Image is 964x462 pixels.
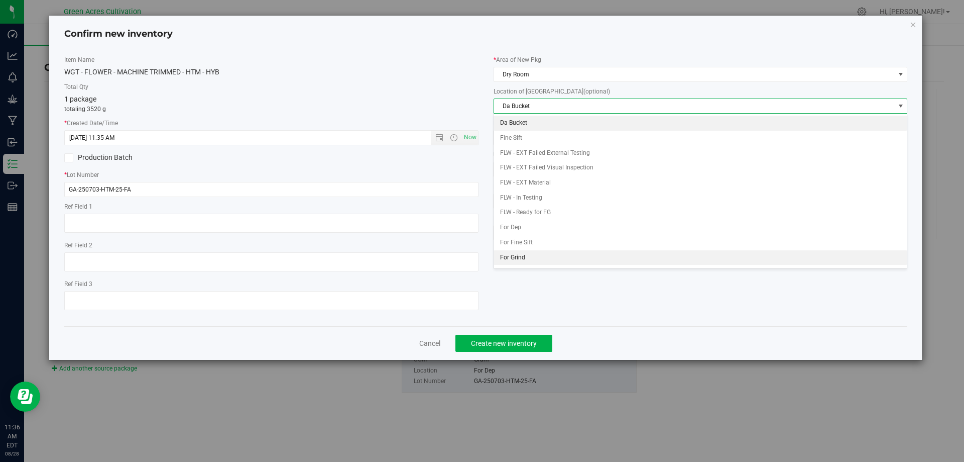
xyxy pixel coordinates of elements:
button: Create new inventory [455,335,552,352]
label: Created Date/Time [64,119,478,128]
span: 1 package [64,95,96,103]
h4: Confirm new inventory [64,28,173,41]
a: Cancel [419,338,440,348]
li: FLW - In Testing [494,191,907,206]
div: WGT - FLOWER - MACHINE TRIMMED - HTM - HYB [64,67,478,77]
span: (optional) [583,88,610,95]
label: Production Batch [64,152,264,163]
li: FLW - Ready for FG [494,205,907,220]
iframe: Resource center [10,382,40,412]
label: Ref Field 1 [64,202,478,211]
li: Fine Sift [494,131,907,146]
label: Ref Field 3 [64,280,478,289]
p: totaling 3520 g [64,105,478,114]
span: Open the time view [445,134,462,142]
span: Open the date view [431,134,448,142]
li: For Dep [494,220,907,235]
li: FLW - EXT Failed Visual Inspection [494,160,907,175]
span: Create new inventory [471,339,537,347]
label: Location of [GEOGRAPHIC_DATA] [494,87,908,96]
label: Item Name [64,55,478,64]
li: Da Bucket [494,116,907,131]
li: FLW - EXT Material [494,175,907,191]
label: Area of New Pkg [494,55,908,64]
label: Total Qty [64,82,478,91]
label: Lot Number [64,170,478,179]
span: select [894,99,907,113]
label: Ref Field 2 [64,241,478,250]
li: For Kief [494,265,907,280]
span: Set Current date [461,130,478,145]
li: For Grind [494,250,907,265]
span: Dry Room [494,67,895,81]
li: For Fine Sift [494,235,907,250]
span: Da Bucket [494,99,895,113]
li: FLW - EXT Failed External Testing [494,146,907,161]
